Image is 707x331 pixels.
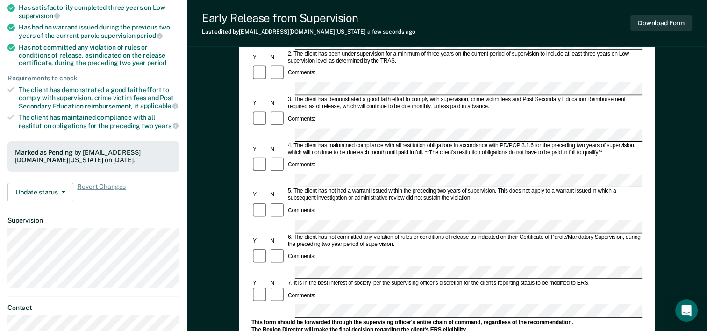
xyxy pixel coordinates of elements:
span: applicable [140,102,178,109]
div: Comments: [286,115,317,122]
span: years [155,122,179,130]
div: Y [251,237,269,245]
div: Y [251,54,269,61]
div: 5. The client has not had a warrant issued within the preceding two years of supervision. This do... [286,188,642,202]
div: 3. The client has demonstrated a good faith effort to comply with supervision, crime victim fees ... [286,96,642,110]
div: The client has maintained compliance with all restitution obligations for the preceding two [19,114,179,130]
div: Comments: [286,208,317,215]
div: Early Release from Supervision [202,11,415,25]
div: 7. It is in the best interest of society, per the supervising officer's discretion for the client... [286,280,642,287]
div: Comments: [286,253,317,260]
div: N [269,280,286,287]
div: This form should be forwarded through the supervising officer's entire chain of command, regardle... [251,319,642,326]
div: Last edited by [EMAIL_ADDRESS][DOMAIN_NAME][US_STATE] [202,29,415,35]
div: N [269,146,286,153]
div: 4. The client has maintained compliance with all restitution obligations in accordance with PD/PO... [286,142,642,156]
span: Revert Changes [77,183,126,201]
dt: Supervision [7,216,179,224]
div: Marked as Pending by [EMAIL_ADDRESS][DOMAIN_NAME][US_STATE] on [DATE]. [15,149,172,165]
div: N [269,237,286,245]
div: 2. The client has been under supervision for a minimum of three years on the current period of su... [286,50,642,65]
span: period [136,32,163,39]
div: N [269,192,286,199]
div: Has not committed any violation of rules or conditions of release, as indicated on the release ce... [19,43,179,67]
div: Has satisfactorily completed three years on Low [19,4,179,20]
div: Has had no warrant issued during the previous two years of the current parole supervision [19,23,179,39]
button: Update status [7,183,73,201]
dt: Contact [7,304,179,312]
div: Y [251,100,269,107]
div: The client has demonstrated a good faith effort to comply with supervision, crime victim fees and... [19,86,179,110]
button: Download Form [630,15,692,31]
div: Comments: [286,70,317,77]
div: N [269,54,286,61]
div: 6. The client has not committed any violation of rules or conditions of release as indicated on t... [286,234,642,248]
span: supervision [19,12,60,20]
div: Y [251,146,269,153]
div: Comments: [286,292,317,299]
div: N [269,100,286,107]
div: Comments: [286,162,317,169]
div: Y [251,280,269,287]
div: Requirements to check [7,74,179,82]
div: Y [251,192,269,199]
div: Open Intercom Messenger [675,299,698,322]
span: a few seconds ago [367,29,415,35]
span: period [147,59,166,66]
